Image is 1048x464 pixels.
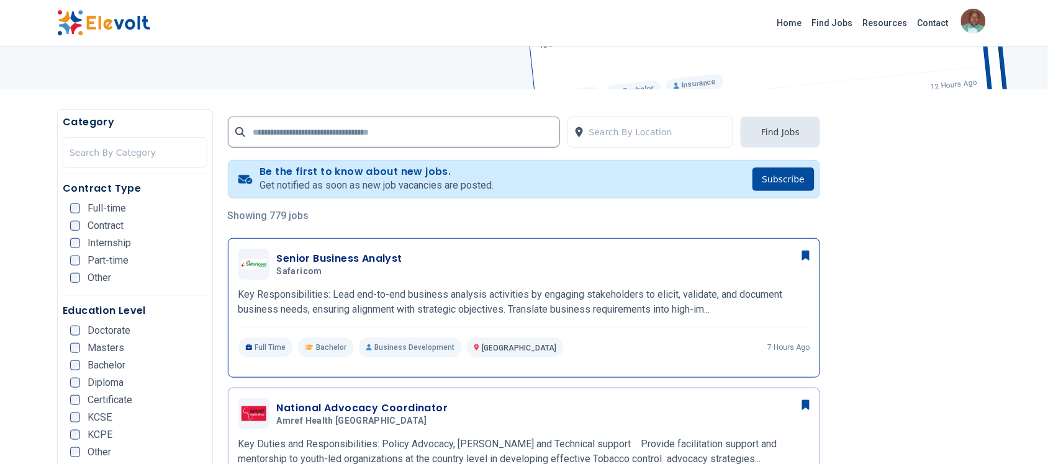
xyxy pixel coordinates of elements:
h5: Category [63,115,207,130]
input: Part-time [70,256,80,265]
span: Full-time [88,203,126,213]
h3: National Advocacy Coordinator [277,401,448,416]
h3: Senior Business Analyst [277,251,402,266]
input: Other [70,273,80,283]
span: Diploma [88,378,124,388]
span: Bachelor [88,360,125,370]
h5: Contract Type [63,181,207,196]
input: Full-time [70,203,80,213]
input: Certificate [70,395,80,405]
p: Showing 779 jobs [228,208,821,223]
button: Subscribe [752,167,815,191]
input: KCPE [70,430,80,440]
p: Business Development [359,337,462,357]
a: Resources [858,13,913,33]
img: Elevolt [57,10,150,36]
span: Certificate [88,395,132,405]
button: Find Jobs [741,117,820,148]
span: KCPE [88,430,112,440]
input: Other [70,447,80,457]
span: Amref Health [GEOGRAPHIC_DATA] [277,416,427,427]
a: Contact [913,13,954,33]
input: Doctorate [70,326,80,336]
span: Other [88,273,111,283]
p: Get notified as soon as new job vacancies are posted. [260,178,494,193]
span: Contract [88,221,124,231]
p: 7 hours ago [767,342,810,352]
iframe: Chat Widget [986,404,1048,464]
span: [GEOGRAPHIC_DATA] [482,344,556,352]
input: KCSE [70,413,80,422]
input: Diploma [70,378,80,388]
h4: Be the first to know about new jobs. [260,166,494,178]
span: Bachelor [316,342,346,352]
p: Key Responsibilities: Lead end-to-end business analysis activities by engaging stakeholders to el... [238,287,810,317]
span: KCSE [88,413,112,422]
a: Home [772,13,807,33]
span: Safaricom [277,266,322,277]
h5: Education Level [63,303,207,318]
input: Internship [70,238,80,248]
p: Full Time [238,337,294,357]
img: Peter Muthali Munyoki [961,9,986,33]
input: Masters [70,343,80,353]
img: Safaricom [242,259,266,269]
span: Internship [88,238,131,248]
span: Masters [88,343,124,353]
span: Other [88,447,111,457]
a: SafaricomSenior Business AnalystSafaricomKey Responsibilities: Lead end-to-end business analysis ... [238,249,810,357]
a: Find Jobs [807,13,858,33]
img: Amref Health Africa [242,406,266,421]
span: Doctorate [88,326,130,336]
input: Contract [70,221,80,231]
span: Part-time [88,256,129,265]
input: Bachelor [70,360,80,370]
